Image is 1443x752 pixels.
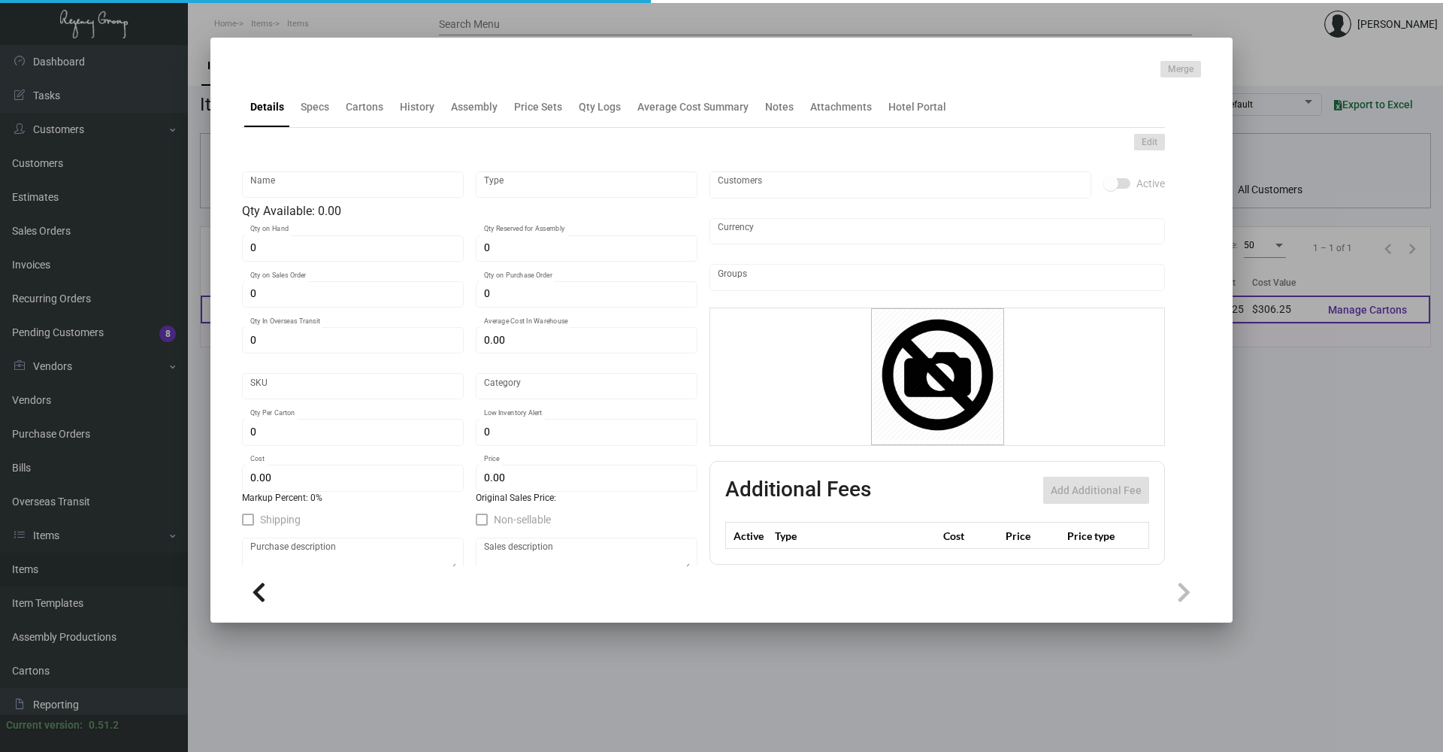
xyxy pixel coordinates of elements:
div: Price Sets [514,99,562,115]
div: Cartons [346,99,383,115]
span: Non-sellable [494,511,551,529]
div: History [400,99,434,115]
th: Active [726,523,772,549]
div: Qty Logs [579,99,621,115]
div: Current version: [6,717,83,733]
input: Add new.. [718,271,1157,284]
div: Attachments [810,99,872,115]
span: Edit [1142,136,1157,149]
div: Assembly [451,99,498,115]
button: Add Additional Fee [1043,477,1149,504]
th: Price type [1063,523,1131,549]
input: Add new.. [718,179,1084,191]
span: Active [1136,174,1165,193]
span: Add Additional Fee [1051,484,1142,496]
div: Average Cost Summary [637,99,749,115]
div: Hotel Portal [888,99,946,115]
h2: Additional Fees [725,477,871,504]
th: Cost [939,523,1001,549]
span: Shipping [260,511,301,529]
span: Merge [1168,63,1193,76]
th: Price [1002,523,1063,549]
button: Merge [1160,61,1201,77]
div: Qty Available: 0.00 [242,202,697,220]
div: 0.51.2 [89,717,119,733]
button: Edit [1134,134,1165,150]
div: Notes [765,99,794,115]
div: Details [250,99,284,115]
div: Specs [301,99,329,115]
th: Type [771,523,939,549]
